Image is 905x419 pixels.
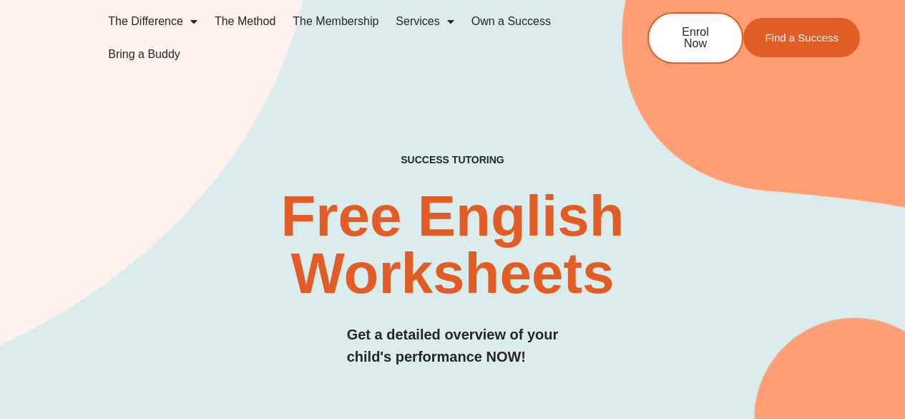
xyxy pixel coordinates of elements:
[332,154,573,166] h4: SUCCESS TUTORING​
[387,5,462,38] a: Services
[284,5,387,38] a: The Membership
[184,188,721,302] h2: Free English Worksheets​
[99,5,600,71] nav: Menu
[647,12,743,64] a: Enrol Now
[206,5,284,38] a: The Method
[765,32,838,43] span: Find a Success
[670,27,720,49] span: Enrol Now
[463,5,559,38] a: Own a Success
[347,324,559,368] h3: Get a detailed overview of your child's performance NOW!
[743,18,860,57] a: Find a Success
[99,5,206,38] a: The Difference
[99,38,189,71] a: Bring a Buddy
